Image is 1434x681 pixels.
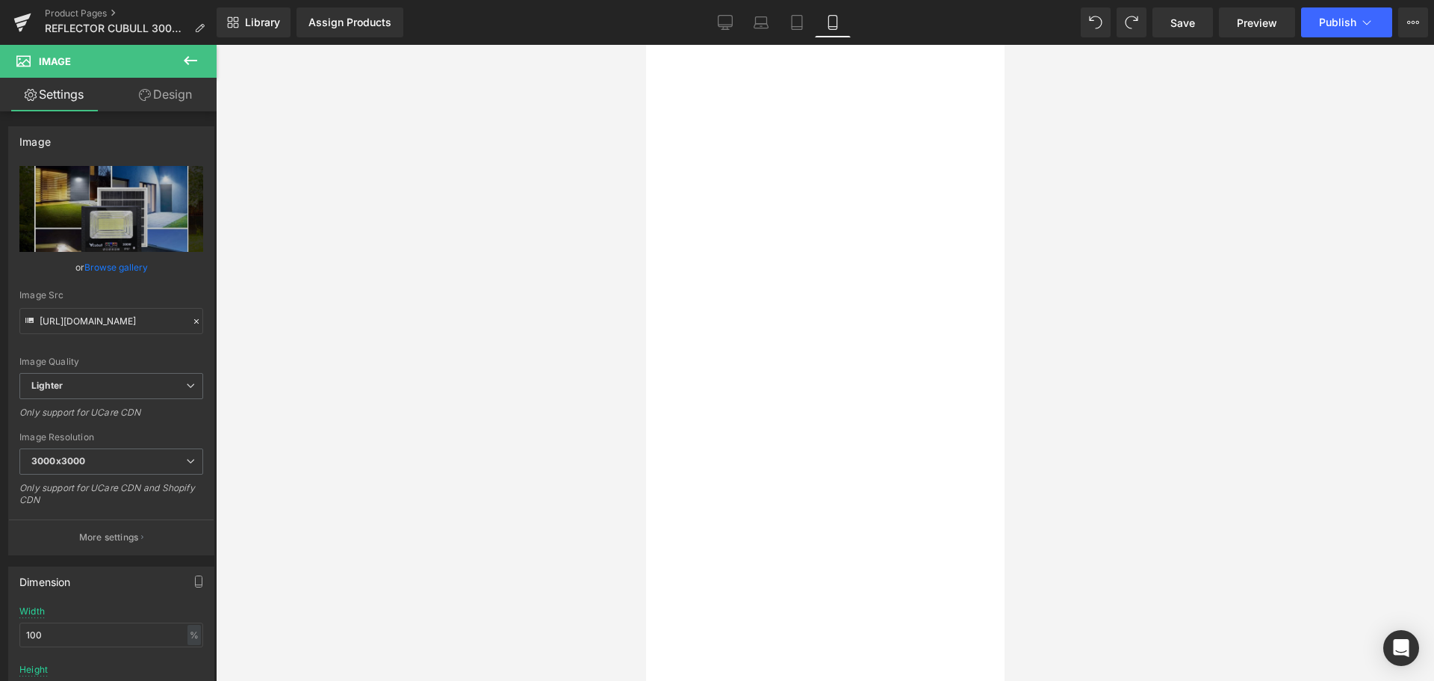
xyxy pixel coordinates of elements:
button: More [1398,7,1428,37]
a: Laptop [743,7,779,37]
button: More settings [9,520,214,555]
div: % [187,625,201,645]
span: Library [245,16,280,29]
div: Only support for UCare CDN and Shopify CDN [19,482,203,516]
div: Image [19,127,51,148]
b: Lighter [31,380,63,391]
div: Dimension [19,567,71,588]
button: Undo [1081,7,1111,37]
button: Publish [1301,7,1392,37]
a: Desktop [707,7,743,37]
p: More settings [79,531,139,544]
a: Preview [1219,7,1295,37]
a: Mobile [815,7,851,37]
a: Tablet [779,7,815,37]
span: Preview [1237,15,1277,31]
div: Height [19,665,48,675]
div: Assign Products [308,16,391,28]
div: Image Resolution [19,432,203,443]
span: Publish [1319,16,1356,28]
div: Only support for UCare CDN [19,407,203,428]
a: New Library [217,7,291,37]
a: Design [111,78,220,111]
a: Product Pages [45,7,217,19]
button: Redo [1117,7,1146,37]
div: Open Intercom Messenger [1383,630,1419,666]
span: Image [39,55,71,67]
input: auto [19,623,203,647]
a: Browse gallery [84,254,148,280]
div: Width [19,606,45,617]
div: Image Quality [19,357,203,367]
span: REFLECTOR CUBULL 300W l 2025 [45,22,188,34]
input: Link [19,308,203,334]
span: Save [1170,15,1195,31]
div: Image Src [19,290,203,301]
b: 3000x3000 [31,455,85,466]
div: or [19,259,203,275]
